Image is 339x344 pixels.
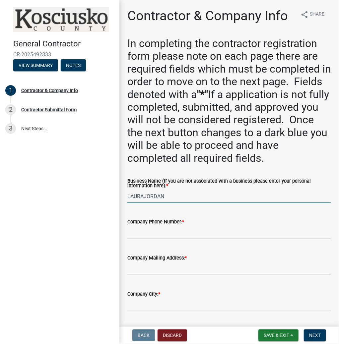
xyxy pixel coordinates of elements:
span: Next [309,333,321,338]
button: Back [132,329,155,341]
wm-modal-confirm: Notes [61,63,86,68]
button: shareShare [295,8,330,21]
h2: In completing the contractor registration form please note on each page there are required fields... [127,37,331,164]
label: Company City: [127,292,160,297]
label: Company Mailing Address: [127,256,187,260]
button: Save & Exit [258,329,299,341]
label: Company Phone Number: [127,220,184,224]
h1: Contractor & Company Info [127,8,288,24]
button: View Summary [13,59,58,71]
div: 3 [5,123,16,134]
div: 2 [5,104,16,115]
img: Kosciusko County, Indiana [13,7,109,32]
wm-modal-confirm: Summary [13,63,58,68]
span: Save & Exit [264,333,289,338]
i: share [301,11,308,19]
label: Business Name (If you are not associated with a business please enter your personal information h... [127,179,331,189]
div: 1 [5,85,16,96]
span: CR-2025492333 [13,51,106,58]
button: Next [304,329,326,341]
span: Back [138,333,150,338]
button: Notes [61,59,86,71]
h4: General Contractor [13,39,114,49]
span: Share [310,11,324,19]
div: Contractor Submittal Form [21,107,77,112]
button: Discard [158,329,187,341]
div: Contractor & Company Info [21,88,78,93]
